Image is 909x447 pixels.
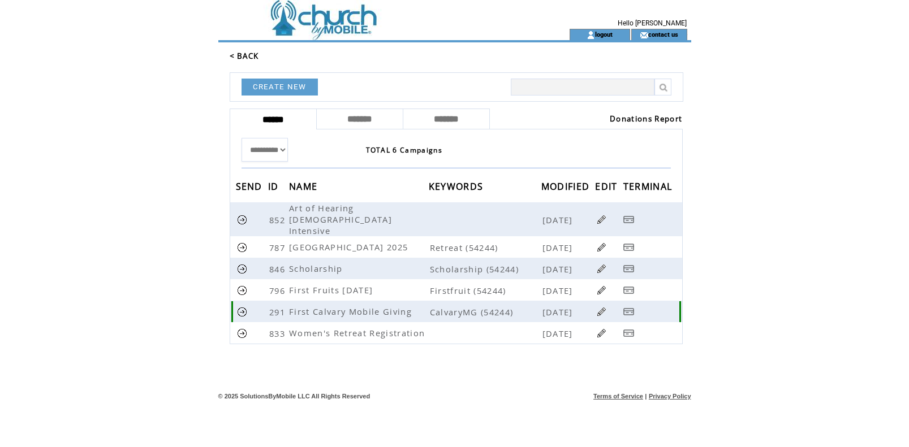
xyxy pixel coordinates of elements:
[236,177,265,198] span: SEND
[542,242,576,253] span: [DATE]
[289,263,346,274] span: Scholarship
[595,177,620,198] span: EDIT
[541,177,593,198] span: MODIFIED
[269,263,288,275] span: 846
[268,177,282,198] span: ID
[429,183,486,189] a: KEYWORDS
[430,306,540,318] span: CalvaryMG (54244)
[289,327,428,338] span: Women's Retreat Registration
[269,328,288,339] span: 833
[289,202,392,236] span: Art of Hearing [DEMOGRAPHIC_DATA] Intensive
[640,31,648,40] img: contact_us_icon.gif
[542,306,576,318] span: [DATE]
[430,242,540,253] span: Retreat (54244)
[289,284,376,296] span: First Fruits [DATE]
[230,51,259,61] a: < BACK
[623,177,675,198] span: TERMINAL
[542,263,576,275] span: [DATE]
[430,285,540,296] span: Firstfruit (54244)
[218,393,371,400] span: © 2025 SolutionsByMobile LLC All Rights Reserved
[289,177,320,198] span: NAME
[618,19,687,27] span: Hello [PERSON_NAME]
[366,145,443,155] span: TOTAL 6 Campaigns
[610,114,682,124] a: Donations Report
[541,183,593,189] a: MODIFIED
[542,214,576,225] span: [DATE]
[542,285,576,296] span: [DATE]
[430,263,540,275] span: Scholarship (54244)
[649,393,691,400] a: Privacy Policy
[593,393,643,400] a: Terms of Service
[269,242,288,253] span: 787
[269,285,288,296] span: 796
[289,306,415,317] span: First Calvary Mobile Giving
[269,306,288,318] span: 291
[648,31,678,38] a: contact us
[242,79,318,96] a: CREATE NEW
[289,241,411,253] span: [GEOGRAPHIC_DATA] 2025
[289,183,320,189] a: NAME
[587,31,595,40] img: account_icon.gif
[645,393,647,400] span: |
[542,328,576,339] span: [DATE]
[269,214,288,225] span: 852
[595,31,613,38] a: logout
[268,183,282,189] a: ID
[429,177,486,198] span: KEYWORDS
